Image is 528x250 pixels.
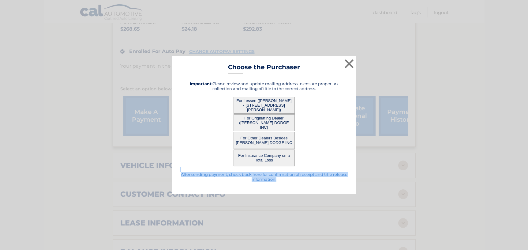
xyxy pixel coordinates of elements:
button: For Other Dealers Besides [PERSON_NAME] DODGE INC [234,132,295,149]
h5: Please review and update mailing address to ensure proper tax collection and mailing of title to ... [180,81,348,91]
button: × [343,58,355,70]
h5: After sending payment, check back here for confirmation of receipt and title release information. [180,172,348,182]
h3: Choose the Purchaser [228,63,300,74]
button: For Lessee ([PERSON_NAME] - [STREET_ADDRESS][PERSON_NAME]) [234,97,295,114]
button: For Insurance Company on a Total Loss [234,150,295,166]
strong: Important: [190,81,212,86]
button: For Originating Dealer ([PERSON_NAME] DODGE INC) [234,114,295,131]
